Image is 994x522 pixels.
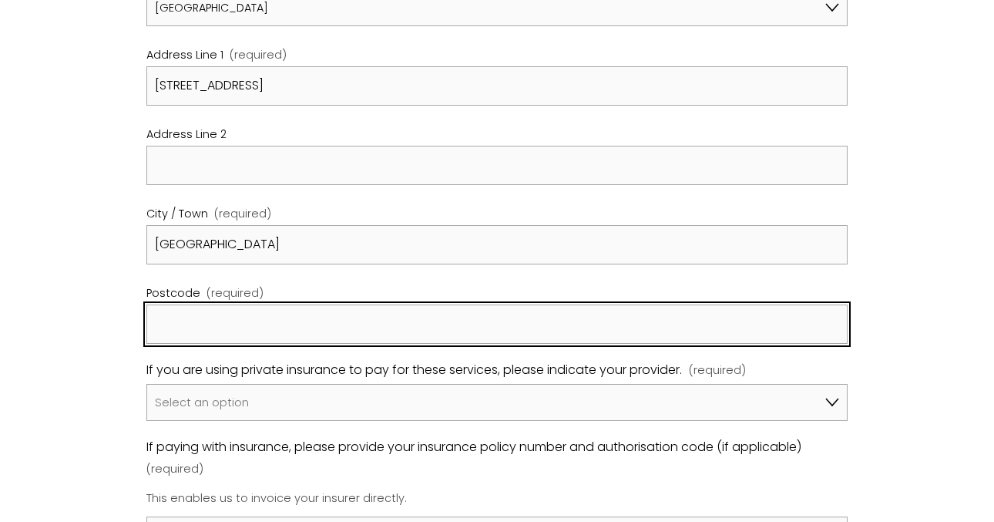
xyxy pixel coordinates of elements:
span: (required) [230,49,287,60]
input: Address Line 2 [146,146,847,185]
div: Address Line 2 [146,124,847,146]
div: Address Line 1 [146,45,847,66]
span: If you are using private insurance to pay for these services, please indicate your provider. [146,359,682,382]
span: (required) [207,288,264,298]
select: If you are using private insurance to pay for these services, please indicate your provider. [146,384,847,421]
div: City / Town [146,204,847,225]
input: Postcode [146,305,847,344]
span: (required) [689,360,746,380]
input: Address Line 1 [146,66,847,106]
span: If paying with insurance, please provide your insurance policy number and authorisation code (if ... [146,436,801,459]
p: This enables us to invoice your insurer directly. [146,482,847,513]
div: Postcode [146,283,847,305]
span: (required) [214,208,271,219]
input: City / Town [146,225,847,264]
span: (required) [146,459,203,479]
